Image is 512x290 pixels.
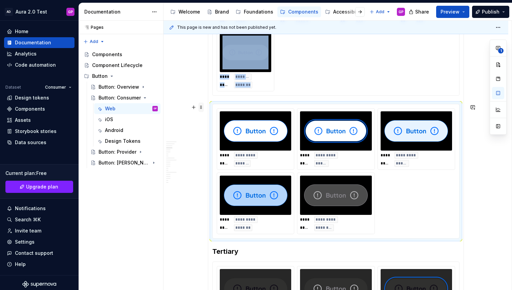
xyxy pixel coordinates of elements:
[168,6,203,17] a: Welcome
[99,149,136,155] div: Button: Provider
[399,9,404,15] div: GP
[204,6,232,17] a: Brand
[178,8,200,15] div: Welcome
[5,181,73,193] button: Upgrade plan
[215,8,229,15] div: Brand
[88,92,161,103] a: Button: Consumer
[88,82,161,92] a: Button: Overview
[81,71,161,82] div: Button
[26,183,58,190] span: Upgrade plan
[81,37,107,46] button: Add
[15,239,35,245] div: Settings
[288,8,318,15] div: Components
[94,125,161,136] a: Android
[233,6,276,17] a: Foundations
[177,25,276,30] span: This page is new and has not been published yet.
[15,250,53,256] div: Contact support
[4,248,74,259] button: Contact support
[4,225,74,236] a: Invite team
[15,94,49,101] div: Design tokens
[15,28,28,35] div: Home
[4,214,74,225] button: Search ⌘K
[15,39,51,46] div: Documentation
[4,104,74,114] a: Components
[94,136,161,147] a: Design Tokens
[15,128,57,135] div: Storybook stories
[81,60,161,71] a: Component Lifecycle
[94,114,161,125] a: iOS
[4,60,74,70] a: Code automation
[81,49,161,60] a: Components
[5,8,13,16] div: AD
[4,126,74,137] a: Storybook stories
[94,103,161,114] a: WebGP
[482,8,499,15] span: Publish
[22,281,56,288] svg: Supernova Logo
[244,8,273,15] div: Foundations
[441,8,460,15] span: Preview
[322,6,366,17] a: Accessibility
[415,8,429,15] span: Share
[4,37,74,48] a: Documentation
[4,259,74,270] button: Help
[84,8,148,15] div: Documentation
[277,6,321,17] a: Components
[4,203,74,214] button: Notifications
[99,159,150,166] div: Button: [PERSON_NAME]
[5,85,21,90] div: Dataset
[4,48,74,59] a: Analytics
[15,261,26,268] div: Help
[333,8,363,15] div: Accessibility
[5,170,73,177] div: Current plan : Free
[168,5,366,19] div: Page tree
[15,205,46,212] div: Notifications
[15,227,41,234] div: Invite team
[81,49,161,168] div: Page tree
[376,9,384,15] span: Add
[405,6,433,18] button: Share
[4,92,74,103] a: Design tokens
[436,6,469,18] button: Preview
[68,9,73,15] div: GP
[15,216,41,223] div: Search ⌘K
[90,39,98,44] span: Add
[4,26,74,37] a: Home
[92,62,143,69] div: Component Lifecycle
[88,147,161,157] a: Button: Provider
[42,83,74,92] button: Consumer
[99,84,139,90] div: Button: Overview
[4,237,74,247] a: Settings
[367,7,393,17] button: Add
[154,105,157,112] div: GP
[212,247,460,256] h3: Tertiary
[1,4,77,19] button: ADAura 2.0 TestGP
[16,8,47,15] div: Aura 2.0 Test
[15,50,37,57] div: Analytics
[105,105,115,112] div: Web
[4,115,74,126] a: Assets
[92,73,108,80] div: Button
[15,139,46,146] div: Data sources
[81,25,104,30] div: Pages
[105,138,141,144] div: Design Tokens
[105,116,113,123] div: iOS
[105,127,123,134] div: Android
[15,117,31,124] div: Assets
[88,157,161,168] a: Button: [PERSON_NAME]
[99,94,141,101] div: Button: Consumer
[472,6,509,18] button: Publish
[45,85,66,90] span: Consumer
[15,62,56,68] div: Code automation
[92,51,122,58] div: Components
[4,137,74,148] a: Data sources
[15,106,45,112] div: Components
